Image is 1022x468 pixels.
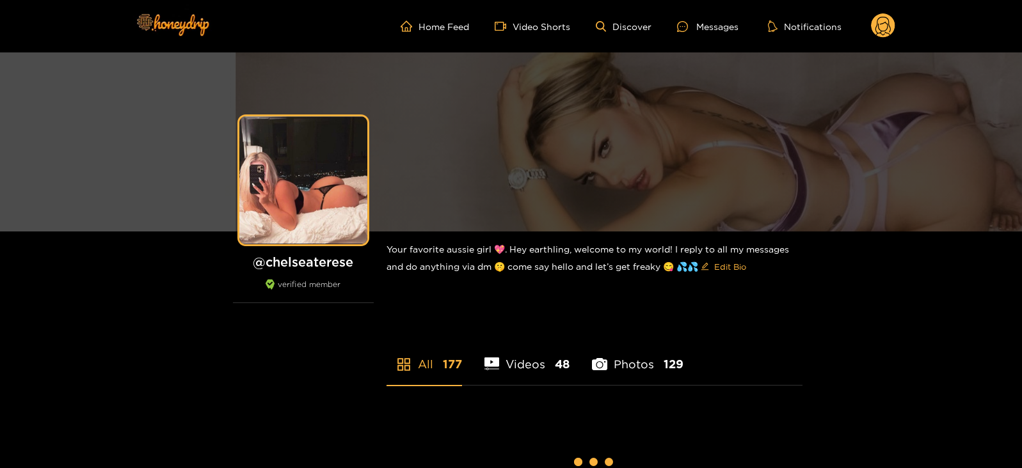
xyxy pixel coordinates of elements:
button: Notifications [764,20,845,33]
li: Photos [592,327,683,385]
span: Edit Bio [714,260,746,273]
a: Home Feed [401,20,469,32]
button: editEdit Bio [698,256,749,277]
span: 177 [443,356,462,372]
h1: @ chelseaterese [233,254,374,270]
div: verified member [233,279,374,303]
span: 129 [664,356,683,372]
li: All [387,327,462,385]
div: Messages [677,19,739,34]
span: edit [701,262,709,272]
span: 48 [555,356,570,372]
li: Videos [484,327,570,385]
span: appstore [396,357,411,372]
a: Video Shorts [495,20,570,32]
div: Your favorite aussie girl 💖. Hey earthling, welcome to my world! I reply to all my messages and d... [387,231,802,287]
span: home [401,20,419,32]
span: video-camera [495,20,513,32]
a: Discover [596,21,651,32]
